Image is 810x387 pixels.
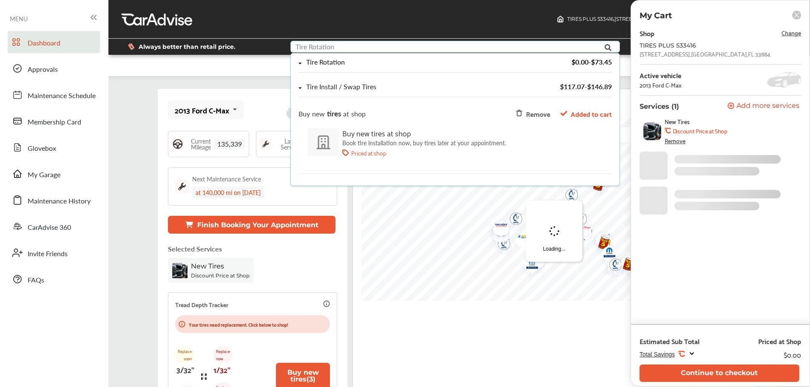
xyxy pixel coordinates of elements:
[736,102,799,110] span: Add more services
[286,99,337,121] img: placeholder_car.fcab19be.svg
[487,217,508,235] div: Map marker
[572,224,594,241] div: Map marker
[189,320,288,328] p: Your tires need replacement. Click below to shop!
[502,207,523,234] div: Map marker
[523,249,545,274] img: logo-goodyear.png
[8,57,100,79] a: Approvals
[639,351,675,358] span: Total Savings
[523,248,545,275] img: logo-get-spiffy.png
[28,249,68,260] span: Invite Friends
[570,108,611,119] span: Added to cart
[28,64,58,75] span: Approvals
[518,253,540,277] img: logo-mopar.png
[784,349,801,360] div: $0.00
[213,347,233,363] p: Replace now
[298,110,366,117] div: Buy new at shop
[615,251,637,279] img: logo-take5.png
[526,108,550,119] div: Remove
[175,299,228,309] p: Tread Depth Tracker
[168,216,335,234] button: Finish Booking Your Appointment
[487,216,508,238] div: Map marker
[8,215,100,237] a: CarAdvise 360
[601,253,622,280] div: Map marker
[28,222,71,233] span: CarAdvise 360
[28,275,44,286] span: FAQs
[175,180,189,193] img: maintenance_logo
[589,228,611,253] div: Map marker
[192,175,261,183] div: Next Maintenance Service
[509,229,531,247] div: Map marker
[276,138,304,150] span: Last Service
[8,31,100,53] a: Dashboard
[172,138,184,150] img: steering_logo
[518,253,539,277] div: Map marker
[351,150,386,156] p: Priced at shop
[601,253,624,280] img: logo-get-spiffy.png
[639,27,654,39] div: Shop
[8,242,100,264] a: Invite Friends
[509,229,532,247] img: logo-mavis.png
[643,122,661,140] img: new-tires-thumb.jpg
[342,150,349,156] img: price-tag.a6a2772c.svg
[28,143,56,154] span: Glovebox
[560,82,611,91] span: $117.07 - $146.89
[28,169,60,181] span: My Garage
[589,228,612,253] img: logo-goodyear.png
[639,51,770,57] div: [STREET_ADDRESS] , [GEOGRAPHIC_DATA] , FL 33884
[728,102,801,110] a: Add more services
[758,337,801,345] div: Priced at Shop
[213,363,230,376] p: 1/32"
[728,102,799,110] button: Add more services
[327,108,341,119] span: tires
[8,84,100,106] a: Maintenance Schedule
[523,248,544,275] div: Map marker
[8,136,100,158] a: Glovebox
[214,139,245,149] span: 135,339
[487,217,509,235] img: logo-tire-choice.png
[175,106,229,114] div: 2013 Ford C-Max
[28,196,91,207] span: Maintenance History
[260,138,272,150] img: maintenance_logo
[673,127,727,134] b: Discount Price at Shop
[570,216,591,243] div: Map marker
[8,268,100,290] a: FAQs
[191,262,224,270] span: New Tires
[191,272,250,279] b: Discount Price at Shop
[526,201,583,262] div: Loading...
[8,189,100,211] a: Maintenance History
[639,102,679,110] p: Services (1)
[176,363,194,376] p: 3/32"
[557,16,564,23] img: header-home-logo.8d720a4f.svg
[128,43,134,50] img: dollor_label_vector.a70140d1.svg
[767,72,801,88] img: placeholder_car.5a1ece94.svg
[490,232,511,259] div: Map marker
[639,42,776,49] div: TIRES PLUS 533416
[639,71,682,79] div: Active vehicle
[308,128,339,157] img: tire-at-shop.8d87e6de.svg
[590,230,613,258] img: logo-take5.png
[567,16,744,22] span: TIRES PLUS 533416 , [STREET_ADDRESS] [GEOGRAPHIC_DATA] , FL 33884
[639,82,682,88] div: 2013 Ford C-Max
[566,207,588,234] div: Map marker
[172,263,188,278] img: new-tires-thumb.jpg
[192,186,264,198] div: at 140,000 mi on [DATE]
[28,38,60,49] span: Dashboard
[8,110,100,132] a: Membership Card
[361,119,747,301] canvas: Map
[590,230,611,258] div: Map marker
[639,337,699,345] div: Estimated Sub Total
[782,28,801,37] span: Change
[487,216,509,238] img: Midas+Logo_RGB.png
[28,117,81,128] span: Membership Card
[168,244,222,254] p: Selected Services
[615,251,636,279] div: Map marker
[28,90,96,102] span: Maintenance Schedule
[306,59,345,66] div: Tire Rotation
[10,15,28,22] span: MENU
[639,364,799,382] button: Continue to checkout
[595,242,618,266] img: logo-mopar.png
[306,83,376,90] div: Tire Install / Swap Tires
[665,137,685,144] div: Remove
[595,242,617,266] div: Map marker
[590,229,611,256] div: Map marker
